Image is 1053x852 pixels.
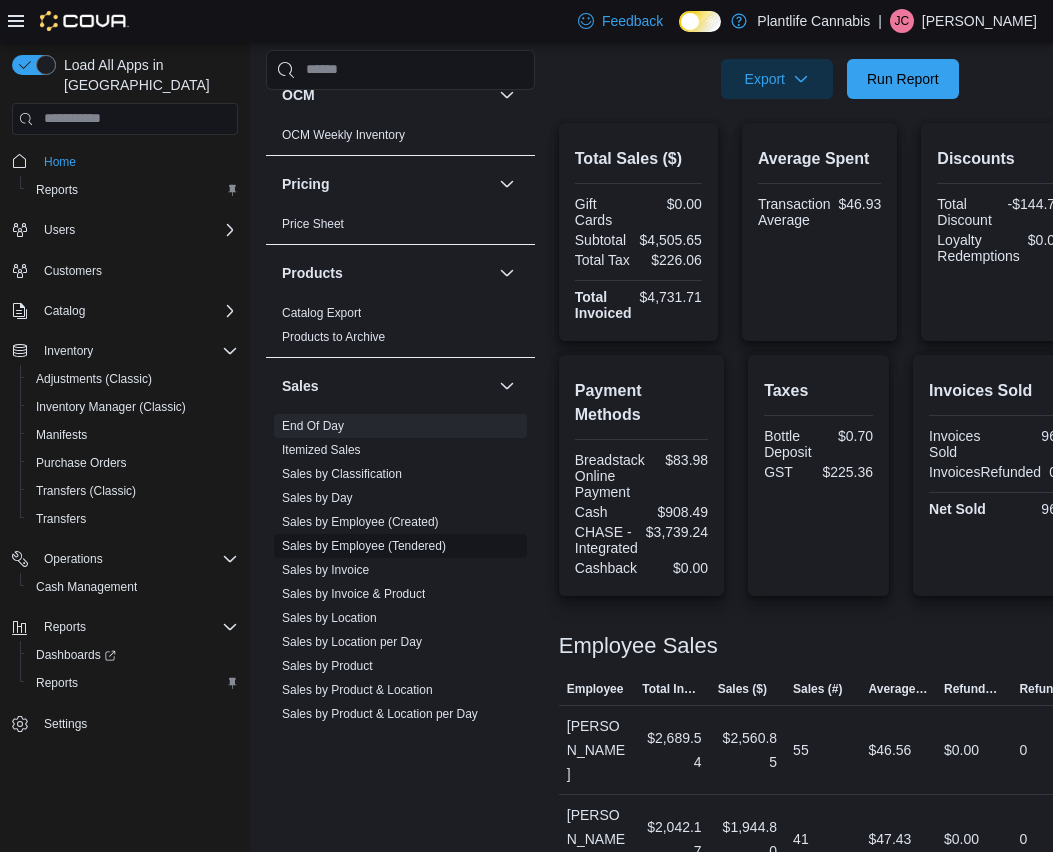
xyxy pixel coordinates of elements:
[4,709,246,738] button: Settings
[36,455,127,471] span: Purchase Orders
[793,681,842,697] span: Sales (#)
[653,452,708,468] div: $83.98
[282,376,319,396] h3: Sales
[895,9,910,33] span: JC
[282,418,344,434] span: End Of Day
[28,423,95,447] a: Manifests
[282,611,377,625] a: Sales by Location
[642,196,702,212] div: $0.00
[640,289,702,305] div: $4,731.71
[4,147,246,176] button: Home
[44,619,86,635] span: Reports
[44,343,93,359] span: Inventory
[282,306,361,320] a: Catalog Export
[36,339,238,363] span: Inventory
[28,575,145,599] a: Cash Management
[36,711,238,736] span: Settings
[56,55,238,95] span: Load All Apps in [GEOGRAPHIC_DATA]
[36,218,83,242] button: Users
[922,9,1037,33] p: [PERSON_NAME]
[282,683,433,697] a: Sales by Product & Location
[20,365,246,393] button: Adjustments (Classic)
[758,196,831,228] div: Transaction Average
[36,371,152,387] span: Adjustments (Classic)
[764,379,873,403] h2: Taxes
[823,428,873,444] div: $0.70
[28,367,160,391] a: Adjustments (Classic)
[282,491,353,505] a: Sales by Day
[282,538,446,554] span: Sales by Employee (Tendered)
[757,9,870,33] p: Plantlife Cannabis
[44,263,102,279] span: Customers
[282,85,491,105] button: OCM
[28,395,194,419] a: Inventory Manager (Classic)
[575,147,702,171] h2: Total Sales ($)
[929,501,986,517] strong: Net Sold
[44,716,87,732] span: Settings
[282,263,491,283] button: Products
[575,379,708,427] h2: Payment Methods
[282,682,433,698] span: Sales by Product & Location
[575,289,632,321] strong: Total Invoiced
[282,174,491,194] button: Pricing
[28,367,238,391] span: Adjustments (Classic)
[869,827,912,851] div: $47.43
[44,303,85,319] span: Catalog
[20,573,246,601] button: Cash Management
[867,69,939,89] span: Run Report
[758,147,881,171] h2: Average Spent
[20,421,246,449] button: Manifests
[282,419,344,433] a: End Of Day
[929,428,989,460] div: Invoices Sold
[282,490,353,506] span: Sales by Day
[718,681,767,697] span: Sales ($)
[282,217,344,231] a: Price Sheet
[28,479,238,503] span: Transfers (Classic)
[28,479,144,503] a: Transfers (Classic)
[282,376,491,396] button: Sales
[282,706,478,722] span: Sales by Product & Location per Day
[869,681,928,697] span: Average Sale
[282,85,315,105] h3: OCM
[4,337,246,365] button: Inventory
[282,515,439,529] a: Sales by Employee (Created)
[570,1,671,41] a: Feedback
[282,562,369,578] span: Sales by Invoice
[575,196,635,228] div: Gift Cards
[575,504,638,520] div: Cash
[839,196,882,212] div: $46.93
[937,232,1020,264] div: Loyalty Redemptions
[28,643,238,667] span: Dashboards
[36,427,87,443] span: Manifests
[822,464,873,480] div: $225.36
[4,297,246,325] button: Catalog
[640,232,702,248] div: $4,505.65
[4,256,246,285] button: Customers
[847,59,959,99] button: Run Report
[36,258,238,283] span: Customers
[20,393,246,421] button: Inventory Manager (Classic)
[642,252,702,268] div: $226.06
[28,507,94,531] a: Transfers
[28,451,135,475] a: Purchase Orders
[282,563,369,577] a: Sales by Invoice
[878,9,882,33] p: |
[36,299,238,323] span: Catalog
[559,706,634,794] div: [PERSON_NAME]
[282,658,373,674] span: Sales by Product
[36,712,95,736] a: Settings
[36,483,136,499] span: Transfers (Classic)
[266,414,535,758] div: Sales
[282,174,329,194] h3: Pricing
[4,216,246,244] button: Users
[645,560,708,576] div: $0.00
[282,635,422,649] a: Sales by Location per Day
[266,123,535,155] div: OCM
[36,647,116,663] span: Dashboards
[282,128,405,142] a: OCM Weekly Inventory
[642,726,701,774] div: $2,689.54
[642,681,701,697] span: Total Invoiced
[266,301,535,357] div: Products
[28,178,86,202] a: Reports
[28,575,238,599] span: Cash Management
